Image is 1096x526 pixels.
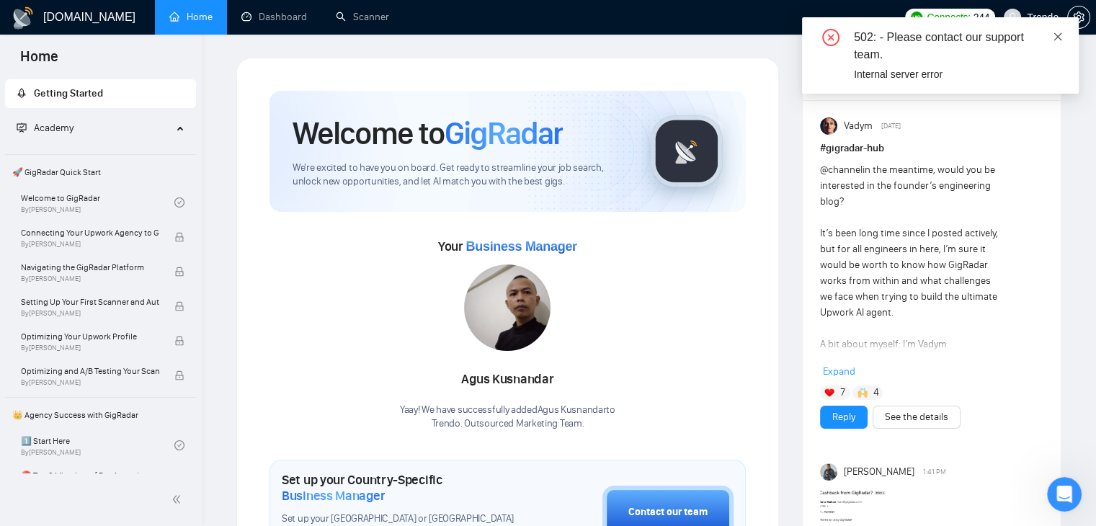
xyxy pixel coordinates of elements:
img: gigradar-logo.png [651,115,723,187]
a: 1️⃣ Start HereBy[PERSON_NAME] [21,429,174,461]
p: Trendo. Outsourced Marketing Team . [400,417,615,431]
span: 👑 Agency Success with GigRadar [6,401,195,429]
span: 🚀 GigRadar Quick Start [6,158,195,187]
span: We're excited to have you on board. Get ready to streamline your job search, unlock new opportuni... [293,161,628,189]
img: 🙌 [857,388,868,398]
div: Yaay! We have successfully added Agus Kusnandar to [400,404,615,431]
div: 502: - Please contact our support team. [854,29,1061,63]
a: homeHome [169,11,213,23]
span: 1:41 PM [923,465,946,478]
span: Your [438,239,577,254]
a: Welcome to GigRadarBy[PERSON_NAME] [21,187,174,218]
span: Setting Up Your First Scanner and Auto-Bidder [21,295,159,309]
button: setting [1067,6,1090,29]
span: Business Manager [282,488,385,504]
span: Optimizing Your Upwork Profile [21,329,159,344]
span: Navigating the GigRadar Platform [21,260,159,275]
img: upwork-logo.png [911,12,922,23]
span: setting [1068,12,1090,23]
span: close [1053,32,1063,42]
a: Reply [832,409,855,425]
span: check-circle [174,197,184,208]
span: By [PERSON_NAME] [21,344,159,352]
span: ⛔ Top 3 Mistakes of Pro Agencies [21,468,159,483]
h1: # gigradar-hub [820,141,1043,156]
img: logo [12,6,35,30]
span: check-circle [174,440,184,450]
div: Internal server error [854,66,1061,82]
button: See the details [873,406,961,429]
span: 244 [974,9,989,25]
span: Connects: [927,9,970,25]
iframe: Intercom live chat [1047,477,1082,512]
span: lock [174,336,184,346]
span: Academy [17,122,73,134]
span: By [PERSON_NAME] [21,275,159,283]
span: rocket [17,88,27,98]
img: ❤️ [824,388,834,398]
span: user [1007,12,1017,22]
span: Connecting Your Upwork Agency to GigRadar [21,226,159,240]
li: Getting Started [5,79,196,108]
a: See the details [885,409,948,425]
h1: Welcome to [293,114,563,153]
span: By [PERSON_NAME] [21,378,159,387]
span: Academy [34,122,73,134]
a: searchScanner [336,11,389,23]
span: lock [174,267,184,277]
button: Reply [820,406,868,429]
a: dashboardDashboard [241,11,307,23]
a: setting [1067,12,1090,23]
span: 7 [840,385,845,400]
h1: Set up your Country-Specific [282,472,530,504]
img: 1700137308248-IMG-20231102-WA0008.jpg [464,264,551,351]
span: 4 [873,385,878,400]
span: Optimizing and A/B Testing Your Scanner for Better Results [21,364,159,378]
span: lock [174,301,184,311]
span: lock [174,370,184,380]
span: GigRadar [445,114,563,153]
span: Getting Started [34,87,103,99]
img: Vadym [820,117,837,135]
span: Expand [823,365,855,378]
span: [PERSON_NAME] [843,464,914,480]
span: fund-projection-screen [17,122,27,133]
span: Vadym [843,118,872,134]
span: close-circle [822,29,839,46]
img: Myroslav Koval [820,463,837,481]
span: [DATE] [881,120,901,133]
span: lock [174,232,184,242]
div: Agus Kusnandar [400,367,615,392]
span: double-left [171,492,186,507]
span: By [PERSON_NAME] [21,240,159,249]
span: @channel [820,164,863,176]
span: Business Manager [465,239,576,254]
span: By [PERSON_NAME] [21,309,159,318]
span: Home [9,46,70,76]
div: Contact our team [628,504,708,520]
